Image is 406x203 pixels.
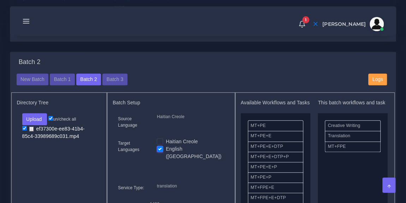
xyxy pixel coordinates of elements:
[19,58,41,66] h4: Batch 2
[22,113,47,125] button: Upload
[22,125,85,139] a: ef37300e-ee83-41b4-85c4-33989689c031.mp4
[166,138,198,145] label: Haitian Creole
[48,116,53,121] input: un/check all
[17,100,102,106] h5: Directory Tree
[248,162,304,173] li: MT+PE+E+P
[241,100,311,106] h5: Available Workflows and Tasks
[157,113,224,121] p: Haitian Creole
[325,120,381,131] li: Creative Writing
[248,141,304,152] li: MT+PE+E+DTP
[248,120,304,131] li: MT+PE
[102,74,127,86] button: Batch 3
[370,17,384,31] img: avatar
[248,172,304,183] li: MT+PE+P
[157,182,224,190] p: translation
[166,145,224,160] label: English ([GEOGRAPHIC_DATA])
[118,116,146,128] label: Source Language
[50,74,74,86] button: Batch 1
[248,152,304,162] li: MT+PE+E+DTP+P
[302,16,309,23] span: 1
[102,76,127,82] a: Batch 3
[325,131,381,141] li: Translation
[248,131,304,141] li: MT+PE+E
[17,74,49,86] button: New Batch
[296,20,308,28] a: 1
[118,140,146,153] label: Target Languages
[118,185,144,191] label: Service Type:
[372,76,383,82] span: Logs
[48,116,76,122] label: un/check all
[50,76,74,82] a: Batch 1
[318,100,388,106] h5: This batch workflows and task
[17,76,49,82] a: New Batch
[325,141,381,152] li: MT+FPE
[368,74,387,86] button: Logs
[319,17,386,31] a: [PERSON_NAME]avatar
[76,76,101,82] a: Batch 2
[322,22,366,27] span: [PERSON_NAME]
[76,74,101,86] button: Batch 2
[113,100,229,106] h5: Batch Setup
[248,182,304,193] li: MT+FPE+E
